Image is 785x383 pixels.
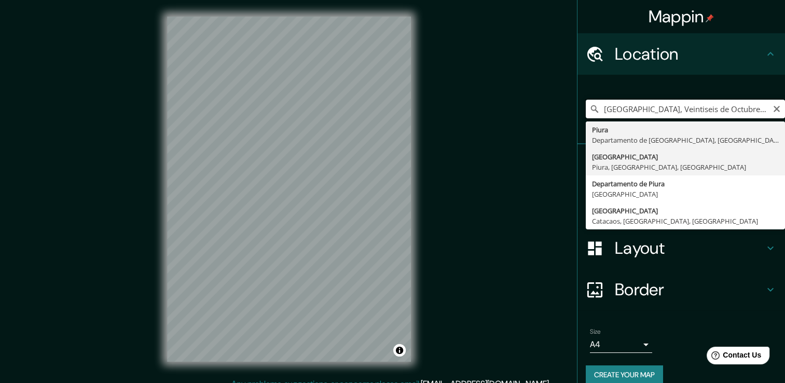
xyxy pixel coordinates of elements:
h4: Layout [615,238,764,258]
input: Pick your city or area [586,100,785,118]
div: Layout [577,227,785,269]
div: A4 [590,336,652,353]
h4: Location [615,44,764,64]
canvas: Map [167,17,411,362]
div: Catacaos, [GEOGRAPHIC_DATA], [GEOGRAPHIC_DATA] [592,216,779,226]
div: Piura, [GEOGRAPHIC_DATA], [GEOGRAPHIC_DATA] [592,162,779,172]
iframe: Help widget launcher [693,343,774,372]
div: Pins [577,144,785,186]
h4: Border [615,279,764,300]
div: [GEOGRAPHIC_DATA] [592,189,779,199]
div: Border [577,269,785,310]
div: Style [577,186,785,227]
label: Size [590,327,601,336]
div: [GEOGRAPHIC_DATA] [592,152,779,162]
img: pin-icon.png [706,14,714,22]
div: Departamento de [GEOGRAPHIC_DATA], [GEOGRAPHIC_DATA] [592,135,779,145]
div: Location [577,33,785,75]
div: Piura [592,125,779,135]
h4: Mappin [649,6,714,27]
button: Clear [773,103,781,113]
div: Departamento de Piura [592,179,779,189]
button: Toggle attribution [393,344,406,357]
div: [GEOGRAPHIC_DATA] [592,206,779,216]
